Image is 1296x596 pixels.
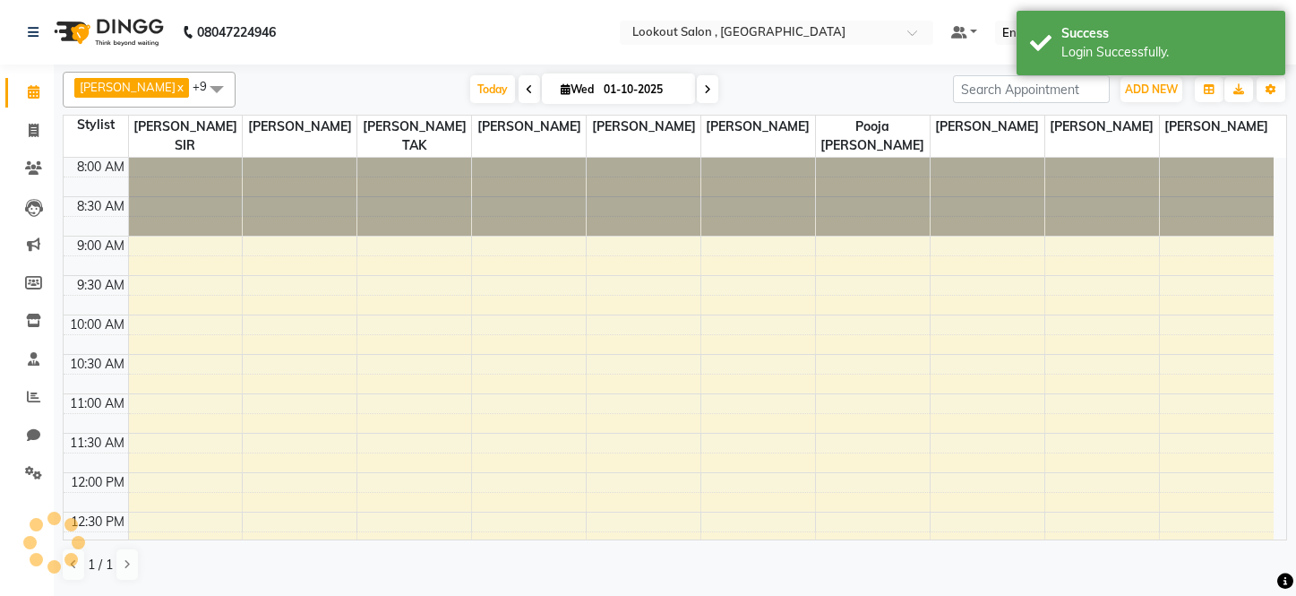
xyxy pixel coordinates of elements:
span: Today [470,75,515,103]
input: Search Appointment [953,75,1110,103]
div: 10:00 AM [66,315,128,334]
div: 11:00 AM [66,394,128,413]
span: [PERSON_NAME] SIR [129,116,243,157]
span: [PERSON_NAME] [80,80,176,94]
div: 8:30 AM [73,197,128,216]
span: Pooja [PERSON_NAME] [816,116,930,157]
div: Success [1061,24,1272,43]
div: Login Successfully. [1061,43,1272,62]
div: 12:30 PM [67,513,128,531]
span: [PERSON_NAME] [243,116,356,138]
img: logo [46,7,168,57]
span: [PERSON_NAME] [931,116,1044,138]
span: Wed [556,82,598,96]
span: [PERSON_NAME] [1160,116,1274,138]
iframe: chat widget [1221,524,1278,578]
span: [PERSON_NAME] TAK [357,116,471,157]
span: [PERSON_NAME] [701,116,815,138]
span: 1 / 1 [88,556,113,574]
div: 12:00 PM [67,473,128,492]
input: 2025-10-01 [598,76,688,103]
button: ADD NEW [1120,77,1182,102]
div: 9:30 AM [73,276,128,295]
b: 08047224946 [197,7,276,57]
span: ADD NEW [1125,82,1178,96]
a: x [176,80,184,94]
span: +9 [193,79,220,93]
div: 11:30 AM [66,434,128,453]
div: 10:30 AM [66,355,128,374]
div: Stylist [64,116,128,134]
span: [PERSON_NAME] [1045,116,1159,138]
div: 9:00 AM [73,237,128,255]
span: [PERSON_NAME] [587,116,700,138]
div: 8:00 AM [73,158,128,177]
span: [PERSON_NAME] [472,116,586,138]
